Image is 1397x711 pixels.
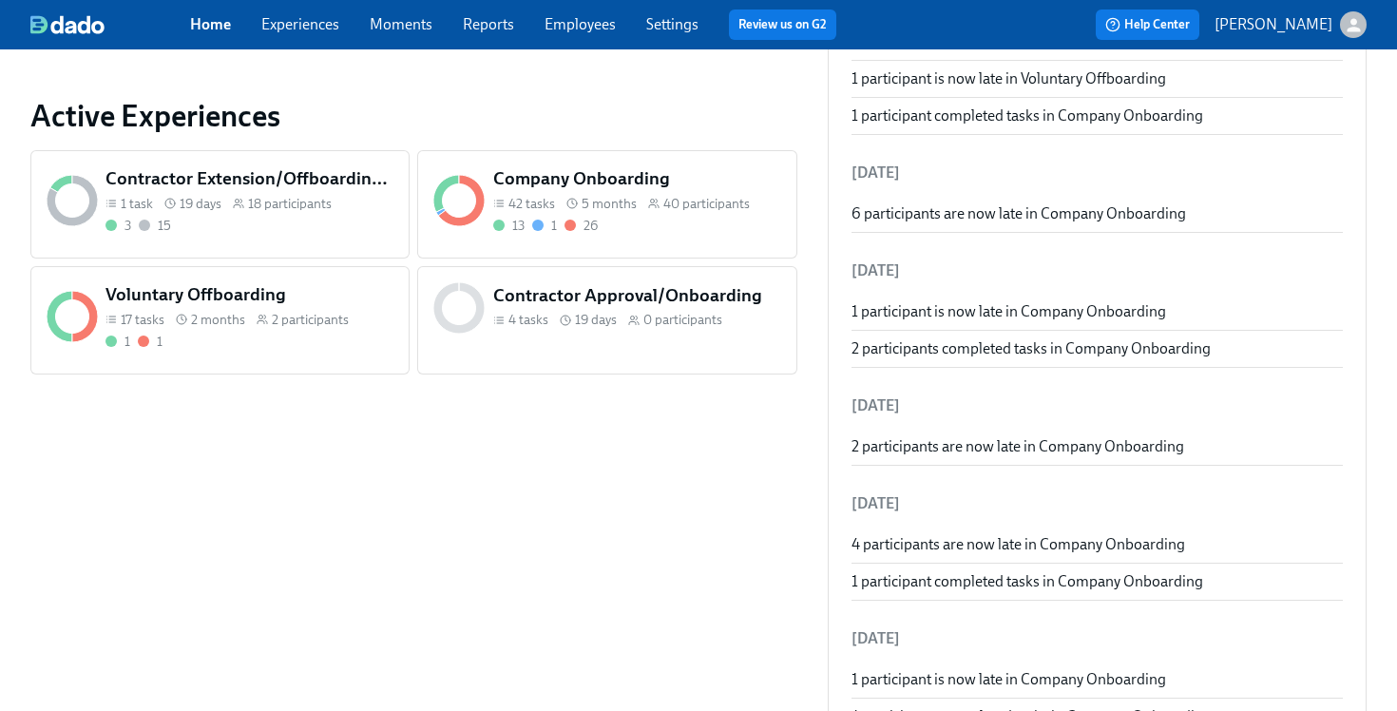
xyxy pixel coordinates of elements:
span: 2 months [191,311,245,329]
a: Experiences [261,15,339,33]
div: 1 [124,333,130,351]
a: Contractor Extension/Offboarding Process1 task 19 days18 participants315 [30,150,410,259]
img: dado [30,15,105,34]
div: 4 participants are now late in Company Onboarding [852,534,1343,555]
li: [DATE] [852,150,1343,196]
span: 42 tasks [508,195,555,213]
a: Home [190,15,231,33]
div: Completed all due tasks [105,333,130,351]
h5: Contractor Approval/Onboarding [493,283,781,308]
span: 2 participants [272,311,349,329]
h5: Voluntary Offboarding [105,282,393,307]
button: [PERSON_NAME] [1215,11,1367,38]
span: 5 months [582,195,637,213]
div: On time with open tasks [532,217,557,235]
span: 1 task [121,195,153,213]
span: Help Center [1105,15,1190,34]
a: Contractor Approval/Onboarding4 tasks 19 days0 participants [417,266,796,375]
a: dado [30,15,190,34]
span: 18 participants [248,195,332,213]
div: 1 participant is now late in Company Onboarding [852,301,1343,322]
div: 2 participants are now late in Company Onboarding [852,436,1343,457]
a: Active Experiences [30,97,797,135]
div: 1 [157,333,163,351]
span: 17 tasks [121,311,164,329]
div: With overdue tasks [138,333,163,351]
div: 15 [158,217,171,235]
div: With overdue tasks [565,217,598,235]
span: 19 days [180,195,221,213]
div: 3 [124,217,131,235]
p: [PERSON_NAME] [1215,14,1332,35]
span: 19 days [575,311,617,329]
a: Employees [545,15,616,33]
a: Review us on G2 [738,15,827,34]
li: [DATE] [852,248,1343,294]
div: Completed all due tasks [105,217,131,235]
span: 0 participants [643,311,722,329]
button: Review us on G2 [729,10,836,40]
div: 1 [551,217,557,235]
div: Not started [139,217,171,235]
div: Completed all due tasks [493,217,525,235]
li: [DATE] [852,383,1343,429]
div: 6 participants are now late in Company Onboarding [852,203,1343,224]
span: 4 tasks [508,311,548,329]
a: Reports [463,15,514,33]
a: Voluntary Offboarding17 tasks 2 months2 participants11 [30,266,410,375]
span: 40 participants [663,195,750,213]
div: 1 participant is now late in Company Onboarding [852,669,1343,690]
a: Settings [646,15,698,33]
div: 26 [584,217,598,235]
h5: Company Onboarding [493,166,781,191]
li: [DATE] [852,481,1343,527]
div: 1 participant is now late in Voluntary Offboarding [852,68,1343,89]
li: [DATE] [852,616,1343,662]
div: 1 participant completed tasks in Company Onboarding [852,106,1343,126]
h5: Contractor Extension/Offboarding Process [105,166,393,191]
button: Help Center [1096,10,1199,40]
div: 2 participants completed tasks in Company Onboarding [852,338,1343,359]
div: 1 participant completed tasks in Company Onboarding [852,571,1343,592]
a: Moments [370,15,432,33]
a: Company Onboarding42 tasks 5 months40 participants13126 [417,150,796,259]
div: 13 [512,217,525,235]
